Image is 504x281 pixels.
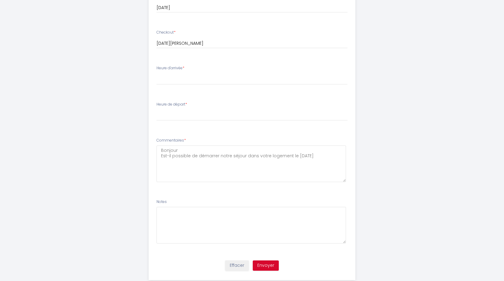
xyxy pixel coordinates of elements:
label: Heure d'arrivée [156,65,184,71]
label: Heure de départ [156,102,187,107]
button: Effacer [225,260,249,271]
label: Checkout [156,30,176,35]
button: Envoyer [253,260,279,271]
label: Commentaires [156,138,186,143]
label: Notes [156,199,167,205]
